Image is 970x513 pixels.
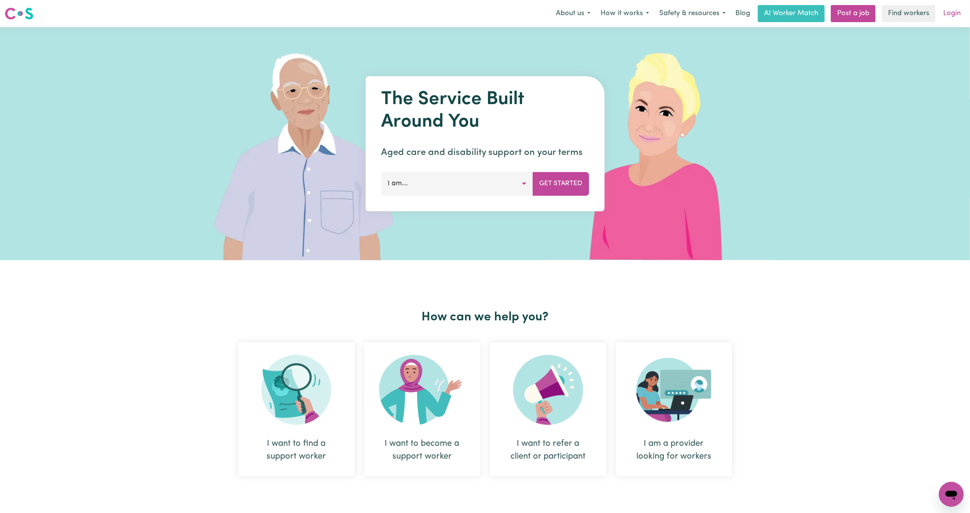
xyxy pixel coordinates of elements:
[939,5,965,22] a: Login
[882,5,935,22] a: Find workers
[490,343,606,476] div: I want to refer a client or participant
[831,5,876,22] a: Post a job
[939,482,964,507] iframe: Button to launch messaging window, conversation in progress
[257,437,336,463] div: I want to find a support worker
[513,355,583,425] img: Refer
[596,5,654,22] button: How it works
[5,7,33,21] img: Careseekers logo
[261,355,331,425] img: Search
[364,343,481,476] div: I want to become a support worker
[634,437,714,463] div: I am a provider looking for workers
[383,437,462,463] div: I want to become a support worker
[233,310,737,325] h2: How can we help you?
[551,5,596,22] button: About us
[509,437,588,463] div: I want to refer a client or participant
[636,355,712,425] img: Provider
[533,172,589,195] button: Get Started
[381,89,589,133] h1: The Service Built Around You
[616,343,732,476] div: I am a provider looking for workers
[381,146,589,160] p: Aged care and disability support on your terms
[758,5,825,22] a: AI Worker Match
[379,355,465,425] img: Become Worker
[654,5,731,22] button: Safety & resources
[238,343,355,476] div: I want to find a support worker
[731,5,755,22] a: Blog
[381,172,533,195] button: I am...
[5,5,33,23] a: Careseekers logo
